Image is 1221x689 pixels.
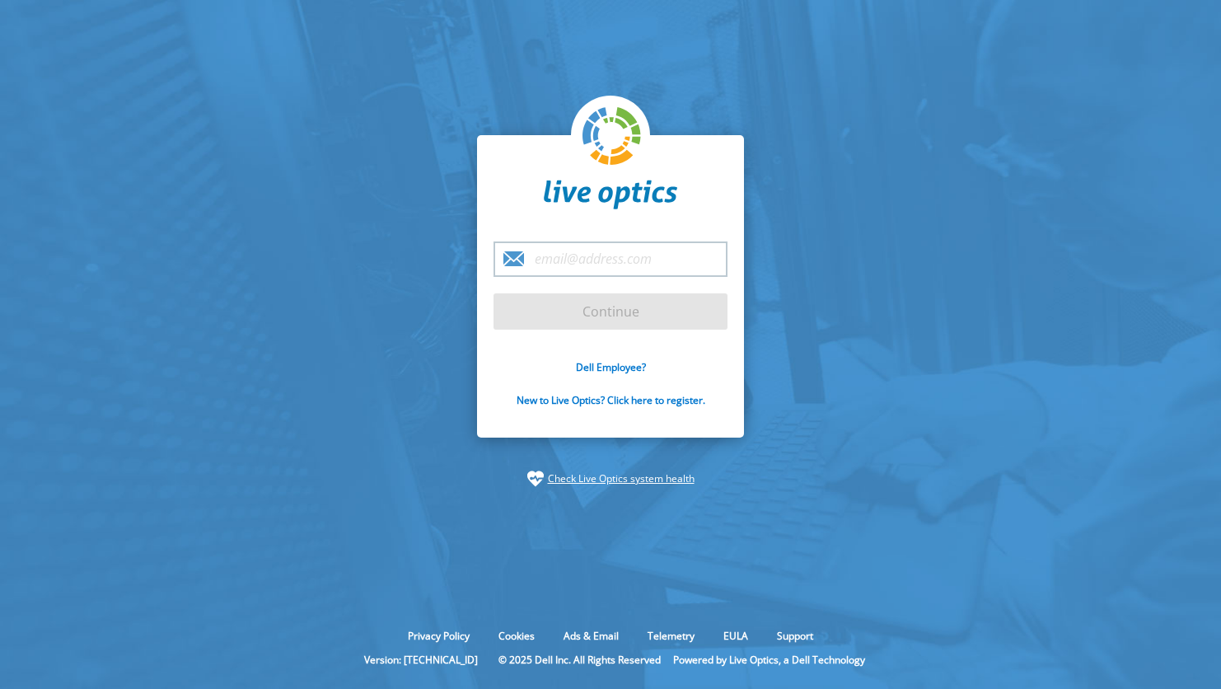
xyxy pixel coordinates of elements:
a: New to Live Optics? Click here to register. [517,393,705,407]
a: Privacy Policy [395,629,482,643]
a: Telemetry [635,629,707,643]
a: Dell Employee? [576,360,646,374]
a: EULA [711,629,760,643]
img: status-check-icon.svg [527,471,544,487]
li: Powered by Live Optics, a Dell Technology [673,653,865,667]
li: Version: [TECHNICAL_ID] [356,653,486,667]
a: Ads & Email [551,629,631,643]
img: liveoptics-logo.svg [582,107,642,166]
li: © 2025 Dell Inc. All Rights Reserved [490,653,669,667]
input: email@address.com [494,241,727,277]
img: liveoptics-word.svg [544,180,677,209]
a: Check Live Optics system health [548,471,695,487]
a: Support [765,629,826,643]
a: Cookies [486,629,547,643]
